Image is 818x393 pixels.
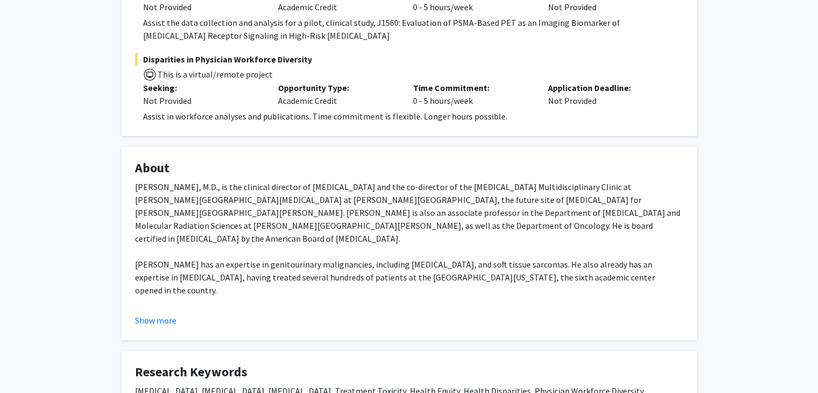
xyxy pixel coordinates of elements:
span: This is a virtual/remote project [157,69,273,80]
iframe: Chat [8,345,46,385]
div: 0 - 5 hours/week [405,81,540,107]
p: Seeking: [143,81,262,94]
h4: About [135,160,684,176]
div: Assist in workforce analyses and publications. Time commitment is flexible. Longer hours possible. [143,110,684,123]
div: Not Provided [143,94,262,107]
p: Time Commitment: [413,81,532,94]
div: Not Provided [143,1,262,13]
div: Assist the data collection and analysis for a pilot, clinical study, J1560: Evaluation of PSMA-Ba... [143,16,684,42]
span: Disparities in Physician Workforce Diversity [135,53,684,66]
div: Not Provided [540,81,675,107]
button: Show more [135,314,176,327]
div: Academic Credit [270,81,405,107]
h4: Research Keywords [135,364,684,380]
p: Opportunity Type: [278,81,397,94]
p: Application Deadline: [548,81,667,94]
